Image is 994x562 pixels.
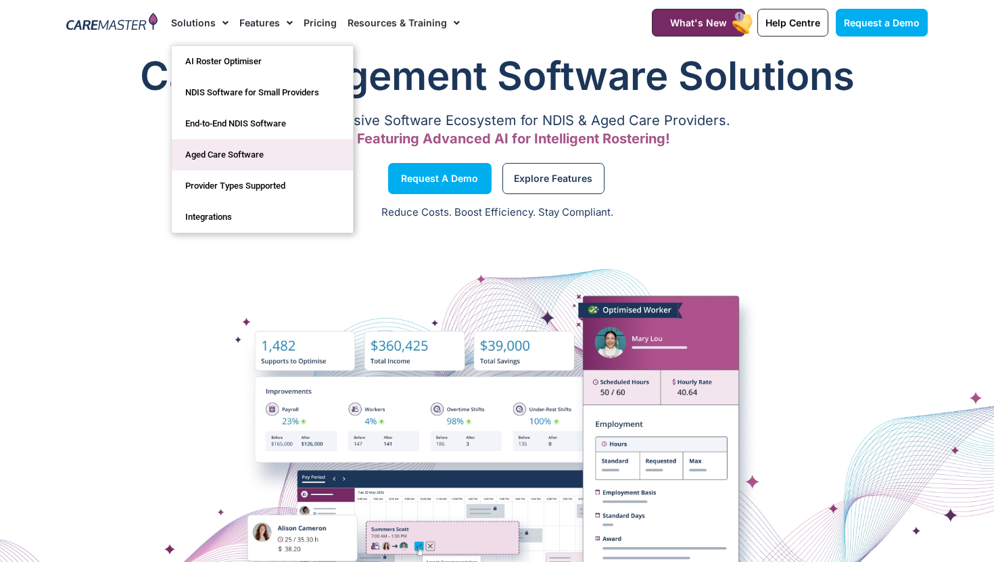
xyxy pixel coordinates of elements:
[172,77,353,108] a: NDIS Software for Small Providers
[836,9,928,37] a: Request a Demo
[401,175,478,182] span: Request a Demo
[388,163,492,194] a: Request a Demo
[171,45,354,233] ul: Solutions
[172,170,353,202] a: Provider Types Supported​
[844,17,920,28] span: Request a Demo
[66,49,928,103] h1: Care Management Software Solutions
[172,46,353,77] a: AI Roster Optimiser
[66,13,158,33] img: CareMaster Logo
[670,17,727,28] span: What's New
[66,116,928,125] p: A Comprehensive Software Ecosystem for NDIS & Aged Care Providers.
[765,17,820,28] span: Help Centre
[502,163,605,194] a: Explore Features
[172,139,353,170] a: Aged Care Software
[172,202,353,233] a: Integrations
[8,205,986,220] p: Reduce Costs. Boost Efficiency. Stay Compliant.
[652,9,745,37] a: What's New
[324,131,670,147] span: Now Featuring Advanced AI for Intelligent Rostering!
[172,108,353,139] a: End-to-End NDIS Software
[757,9,828,37] a: Help Centre
[514,175,592,182] span: Explore Features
